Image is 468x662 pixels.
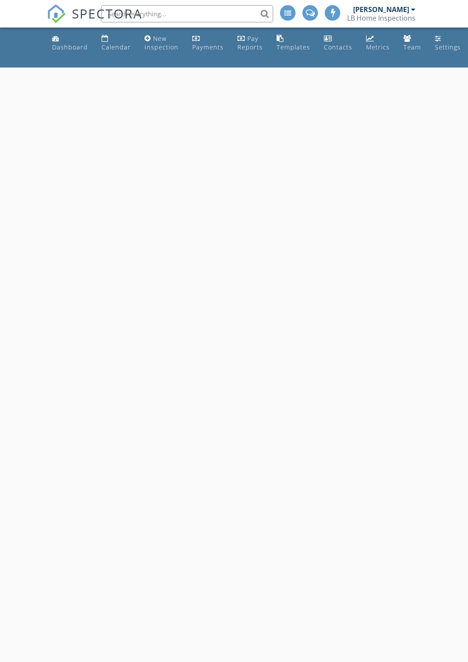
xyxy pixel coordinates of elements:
div: Contacts [324,43,352,51]
a: Team [400,31,425,55]
a: Payments [189,31,227,55]
span: SPECTORA [72,4,142,22]
a: Dashboard [49,31,91,55]
div: Metrics [366,43,390,51]
a: Calendar [98,31,134,55]
a: Metrics [363,31,393,55]
div: Pay Reports [237,34,263,51]
div: New Inspection [145,34,179,51]
img: The Best Home Inspection Software - Spectora [47,4,66,23]
div: Templates [277,43,310,51]
a: Templates [273,31,314,55]
a: Contacts [320,31,356,55]
input: Search everything... [101,5,273,22]
div: Dashboard [52,43,88,51]
a: Pay Reports [234,31,266,55]
div: Payments [192,43,224,51]
div: Team [403,43,421,51]
div: Settings [435,43,461,51]
a: New Inspection [141,31,182,55]
div: Calendar [102,43,131,51]
div: [PERSON_NAME] [353,5,409,14]
div: LB Home Inspections [347,14,416,22]
a: SPECTORA [47,12,142,30]
a: Settings [431,31,464,55]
